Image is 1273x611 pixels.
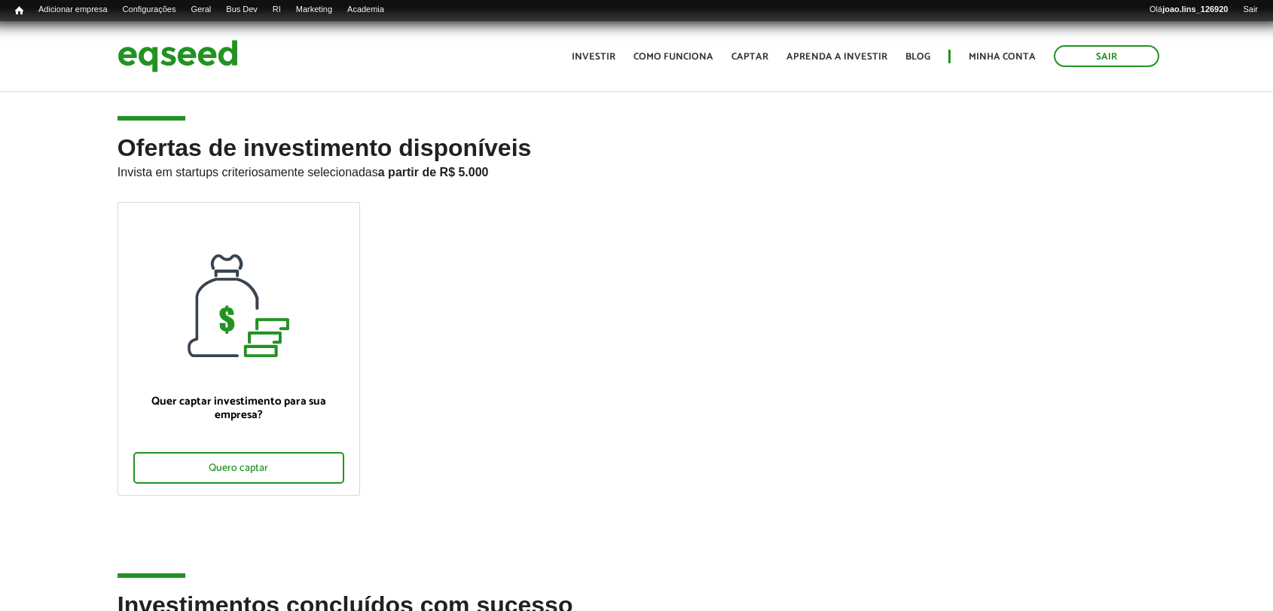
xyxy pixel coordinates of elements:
[340,4,392,16] a: Academia
[118,135,1155,202] h2: Ofertas de investimento disponíveis
[786,52,887,62] a: Aprenda a investir
[1142,4,1235,16] a: Olájoao.lins_126920
[118,36,238,76] img: EqSeed
[1054,45,1159,67] a: Sair
[8,4,31,18] a: Início
[15,5,23,16] span: Início
[183,4,218,16] a: Geral
[905,52,930,62] a: Blog
[1235,4,1265,16] a: Sair
[1162,5,1228,14] strong: joao.lins_126920
[31,4,115,16] a: Adicionar empresa
[133,395,344,422] p: Quer captar investimento para sua empresa?
[288,4,340,16] a: Marketing
[118,202,360,496] a: Quer captar investimento para sua empresa? Quero captar
[218,4,265,16] a: Bus Dev
[633,52,713,62] a: Como funciona
[265,4,288,16] a: RI
[133,452,344,484] div: Quero captar
[118,161,1155,179] p: Invista em startups criteriosamente selecionadas
[572,52,615,62] a: Investir
[378,166,489,179] strong: a partir de R$ 5.000
[115,4,184,16] a: Configurações
[731,52,768,62] a: Captar
[969,52,1036,62] a: Minha conta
